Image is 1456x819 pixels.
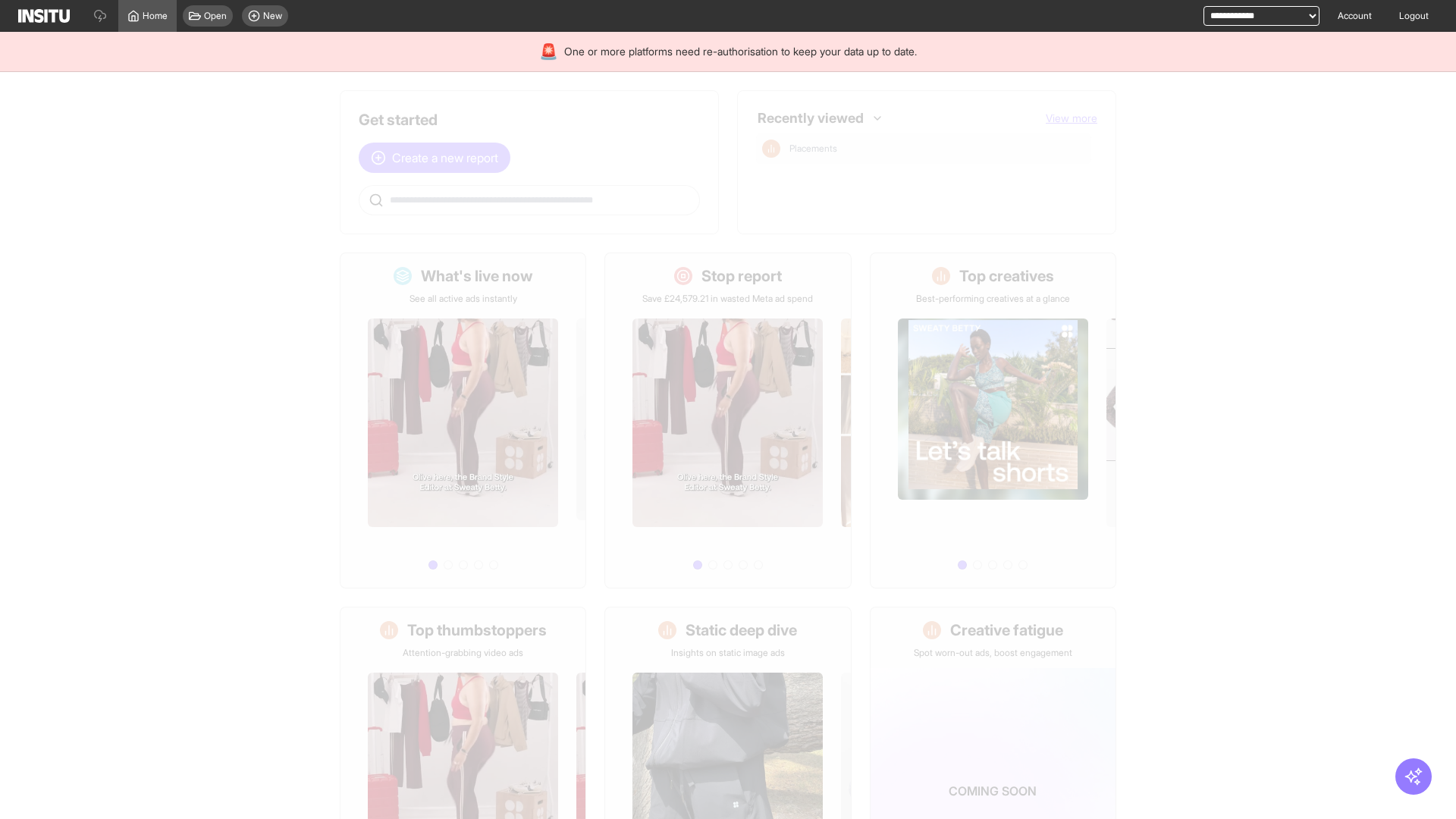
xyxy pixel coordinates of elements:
img: Logo [18,9,70,23]
span: Open [204,10,227,22]
span: New [263,10,282,22]
div: 🚨 [539,41,558,62]
span: One or more platforms need re-authorisation to keep your data up to date. [564,44,917,59]
span: Home [143,10,168,22]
